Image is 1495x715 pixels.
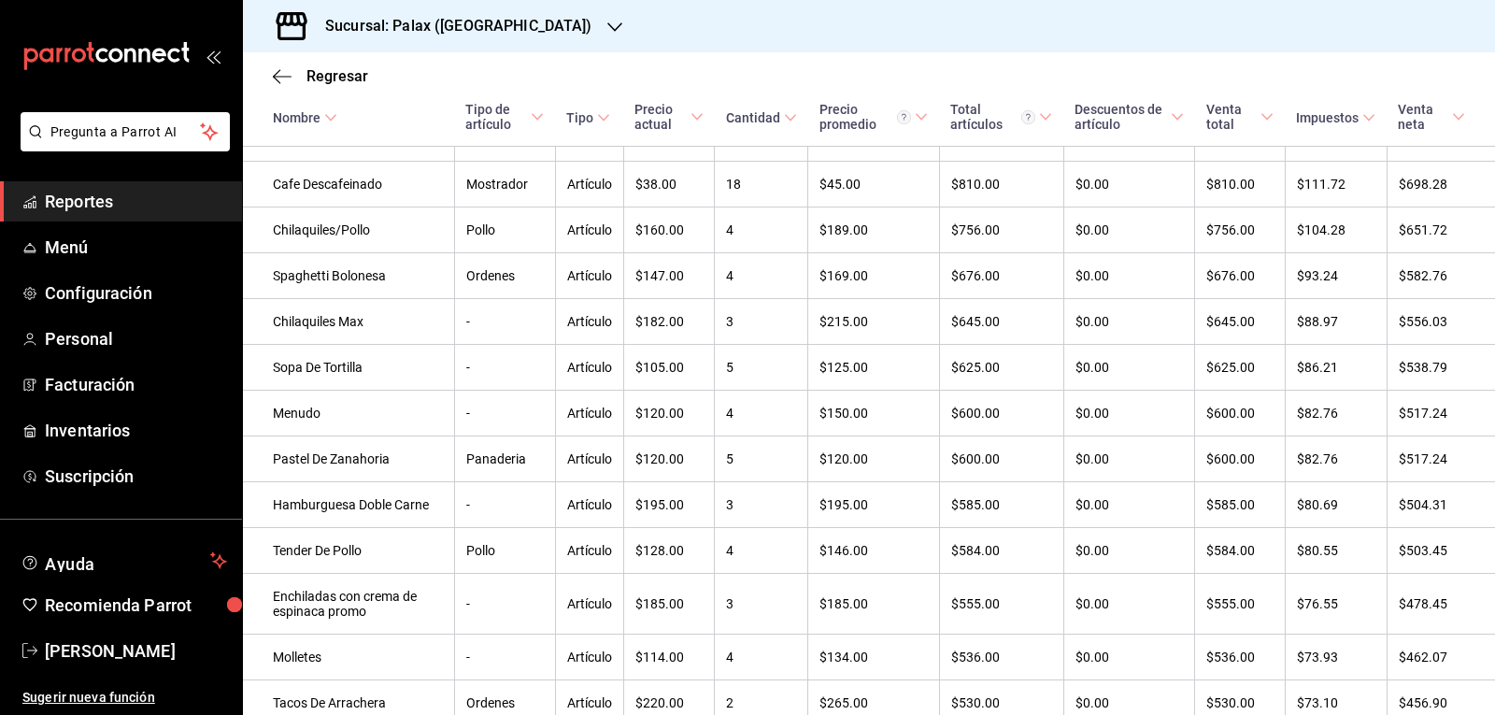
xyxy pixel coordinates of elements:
td: $160.00 [623,207,714,253]
td: $676.00 [1195,253,1285,299]
td: $536.00 [939,635,1063,680]
td: $73.93 [1285,635,1387,680]
td: $215.00 [808,299,940,345]
td: $600.00 [1195,391,1285,436]
td: $517.24 [1387,436,1495,482]
td: $698.28 [1387,162,1495,207]
td: $756.00 [1195,207,1285,253]
td: Artículo [555,635,623,680]
td: $0.00 [1063,635,1195,680]
td: Hamburguesa Doble Carne [243,482,454,528]
button: Pregunta a Parrot AI [21,112,230,151]
td: $504.31 [1387,482,1495,528]
td: 5 [715,436,808,482]
td: $134.00 [808,635,940,680]
td: Molletes [243,635,454,680]
td: Spaghetti Bolonesa [243,253,454,299]
td: $93.24 [1285,253,1387,299]
td: $104.28 [1285,207,1387,253]
td: Mostrador [454,162,555,207]
span: Cantidad [726,110,797,125]
td: $147.00 [623,253,714,299]
td: 5 [715,345,808,391]
td: $676.00 [939,253,1063,299]
td: $0.00 [1063,253,1195,299]
td: $189.00 [808,207,940,253]
td: Artículo [555,482,623,528]
span: Recomienda Parrot [45,593,227,618]
td: $114.00 [623,635,714,680]
span: Venta total [1206,102,1274,132]
td: - [454,345,555,391]
span: Inventarios [45,418,227,443]
td: $810.00 [939,162,1063,207]
td: $195.00 [623,482,714,528]
h3: Sucursal: Palax ([GEOGRAPHIC_DATA]) [310,15,592,37]
td: $584.00 [939,528,1063,574]
td: $146.00 [808,528,940,574]
td: Artículo [555,436,623,482]
svg: Precio promedio = Total artículos / cantidad [897,110,911,124]
td: $80.69 [1285,482,1387,528]
td: $0.00 [1063,162,1195,207]
td: Pollo [454,528,555,574]
div: Total artículos [950,102,1035,132]
td: Artículo [555,162,623,207]
td: $128.00 [623,528,714,574]
td: $105.00 [623,345,714,391]
td: 4 [715,528,808,574]
td: $150.00 [808,391,940,436]
div: Descuentos de artículo [1075,102,1167,132]
td: Artículo [555,574,623,635]
td: Artículo [555,253,623,299]
td: $645.00 [1195,299,1285,345]
td: Pastel De Zanahoria [243,436,454,482]
span: Tipo [566,110,610,125]
td: - [454,391,555,436]
td: $0.00 [1063,207,1195,253]
td: 3 [715,299,808,345]
td: $120.00 [623,436,714,482]
td: $76.55 [1285,574,1387,635]
span: Personal [45,326,227,351]
td: Chilaquiles/Pollo [243,207,454,253]
td: Tender De Pollo [243,528,454,574]
td: $182.00 [623,299,714,345]
td: $0.00 [1063,299,1195,345]
td: Chilaquiles Max [243,299,454,345]
td: $600.00 [939,436,1063,482]
td: $756.00 [939,207,1063,253]
div: Venta total [1206,102,1257,132]
td: $86.21 [1285,345,1387,391]
td: Ordenes [454,253,555,299]
div: Venta neta [1398,102,1448,132]
td: $120.00 [808,436,940,482]
span: Ayuda [45,550,203,572]
span: Reportes [45,189,227,214]
div: Nombre [273,110,320,125]
td: - [454,635,555,680]
td: $88.97 [1285,299,1387,345]
td: Artículo [555,299,623,345]
span: Precio actual [634,102,703,132]
td: Pollo [454,207,555,253]
td: $82.76 [1285,391,1387,436]
td: $556.03 [1387,299,1495,345]
td: $517.24 [1387,391,1495,436]
td: 4 [715,253,808,299]
span: Impuestos [1296,110,1375,125]
span: Tipo de artículo [465,102,544,132]
span: Sugerir nueva función [22,688,227,708]
td: $810.00 [1195,162,1285,207]
td: 4 [715,207,808,253]
svg: El total artículos considera cambios de precios en los artículos así como costos adicionales por ... [1021,110,1035,124]
button: open_drawer_menu [206,49,221,64]
span: Facturación [45,372,227,397]
span: Suscripción [45,464,227,489]
td: $82.76 [1285,436,1387,482]
td: $0.00 [1063,528,1195,574]
td: 4 [715,391,808,436]
td: $651.72 [1387,207,1495,253]
td: $503.45 [1387,528,1495,574]
td: 4 [715,635,808,680]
